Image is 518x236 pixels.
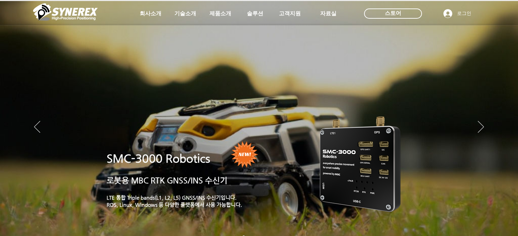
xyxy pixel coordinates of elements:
img: 씨너렉스_White_simbol_대지 1.png [33,2,98,22]
span: 자료실 [320,10,336,17]
a: 솔루션 [238,7,272,20]
span: 로그인 [455,10,474,17]
a: SMC-3000 Robotics [107,152,210,165]
div: 스토어 [364,8,422,19]
span: 제품소개 [209,10,231,17]
a: 고객지원 [273,7,307,20]
a: 회사소개 [134,7,168,20]
span: 솔루션 [247,10,263,17]
span: 회사소개 [140,10,161,17]
span: 기술소개 [174,10,196,17]
a: 자료실 [311,7,345,20]
span: 스토어 [385,10,401,17]
button: 다음 [478,121,484,134]
a: 제품소개 [203,7,237,20]
span: 고객지원 [279,10,301,17]
img: KakaoTalk_20241224_155801212.png [310,106,411,220]
a: ROS, Linux, Windows 등 다양한 플랫폼에서 사용 가능합니다. [107,202,242,207]
a: 기술소개 [168,7,202,20]
button: 이전 [34,121,40,134]
a: LTE 통합 Triple bands(L1, L2, L5) GNSS/INS 수신기입니다. [107,195,237,200]
button: 로그인 [439,7,476,20]
a: 로봇용 MBC RTK GNSS/INS 수신기 [107,176,227,185]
